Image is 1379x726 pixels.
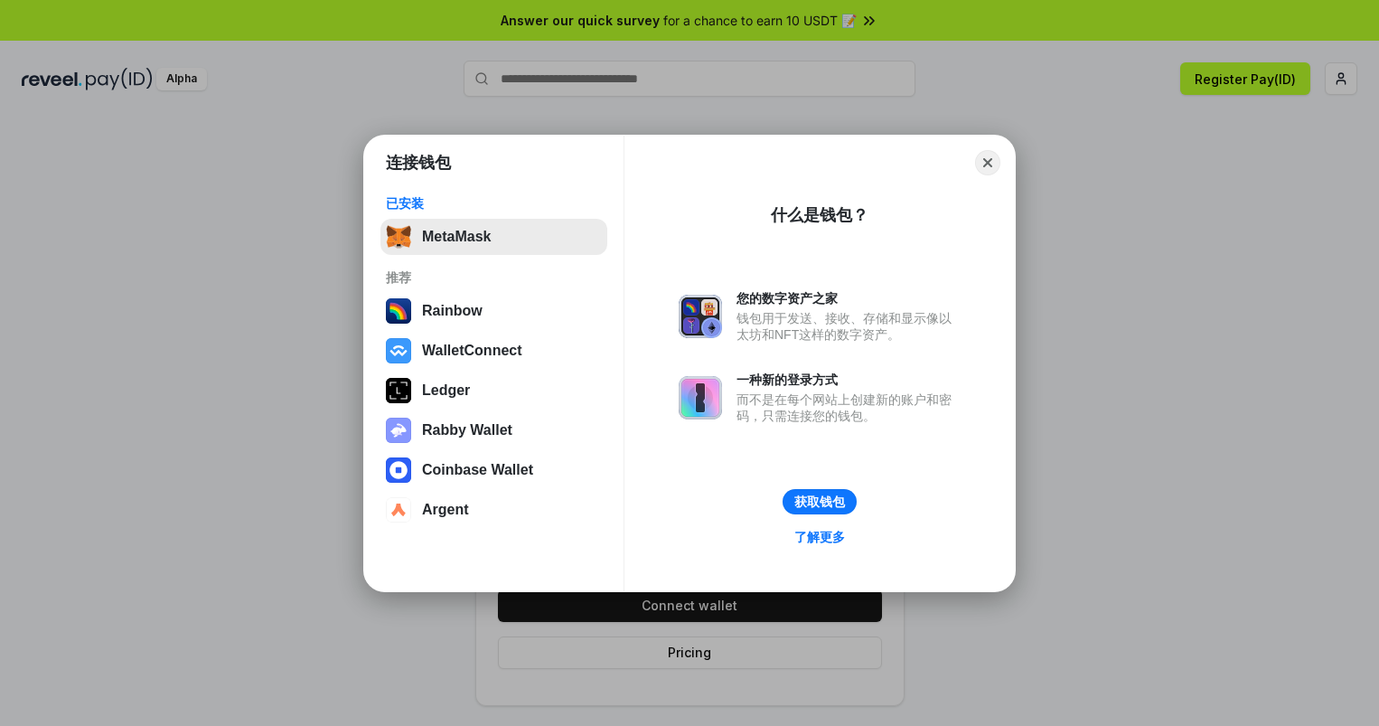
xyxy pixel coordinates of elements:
button: Coinbase Wallet [380,452,607,488]
img: svg+xml,%3Csvg%20xmlns%3D%22http%3A%2F%2Fwww.w3.org%2F2000%2Fsvg%22%20fill%3D%22none%22%20viewBox... [679,295,722,338]
button: Rabby Wallet [380,412,607,448]
a: 了解更多 [783,525,856,549]
button: 获取钱包 [783,489,857,514]
div: Rainbow [422,303,483,319]
button: MetaMask [380,219,607,255]
div: Argent [422,502,469,518]
button: Ledger [380,372,607,409]
div: 而不是在每个网站上创建新的账户和密码，只需连接您的钱包。 [736,391,961,424]
img: svg+xml,%3Csvg%20xmlns%3D%22http%3A%2F%2Fwww.w3.org%2F2000%2Fsvg%22%20fill%3D%22none%22%20viewBox... [679,376,722,420]
div: 什么是钱包？ [771,204,868,226]
img: svg+xml,%3Csvg%20width%3D%2228%22%20height%3D%2228%22%20viewBox%3D%220%200%2028%2028%22%20fill%3D... [386,497,411,523]
div: 钱包用于发送、接收、存储和显示像以太坊和NFT这样的数字资产。 [736,310,961,343]
img: svg+xml,%3Csvg%20xmlns%3D%22http%3A%2F%2Fwww.w3.org%2F2000%2Fsvg%22%20width%3D%2228%22%20height%3... [386,378,411,403]
div: 一种新的登录方式 [736,372,961,388]
button: Rainbow [380,293,607,329]
button: Argent [380,492,607,528]
div: 获取钱包 [794,494,845,510]
button: Close [975,150,1000,175]
img: svg+xml,%3Csvg%20fill%3D%22none%22%20height%3D%2233%22%20viewBox%3D%220%200%2035%2033%22%20width%... [386,224,411,250]
button: WalletConnect [380,333,607,369]
img: svg+xml,%3Csvg%20width%3D%2228%22%20height%3D%2228%22%20viewBox%3D%220%200%2028%2028%22%20fill%3D... [386,338,411,363]
div: 已安装 [386,195,602,212]
div: Rabby Wallet [422,422,512,438]
div: 了解更多 [794,529,845,545]
img: svg+xml,%3Csvg%20width%3D%2228%22%20height%3D%2228%22%20viewBox%3D%220%200%2028%2028%22%20fill%3D... [386,457,411,483]
img: svg+xml,%3Csvg%20width%3D%22120%22%20height%3D%22120%22%20viewBox%3D%220%200%20120%20120%22%20fil... [386,298,411,324]
div: 您的数字资产之家 [736,290,961,306]
div: Ledger [422,382,470,399]
div: Coinbase Wallet [422,462,533,478]
div: WalletConnect [422,343,522,359]
div: MetaMask [422,229,491,245]
img: svg+xml,%3Csvg%20xmlns%3D%22http%3A%2F%2Fwww.w3.org%2F2000%2Fsvg%22%20fill%3D%22none%22%20viewBox... [386,418,411,443]
h1: 连接钱包 [386,152,451,174]
div: 推荐 [386,269,602,286]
